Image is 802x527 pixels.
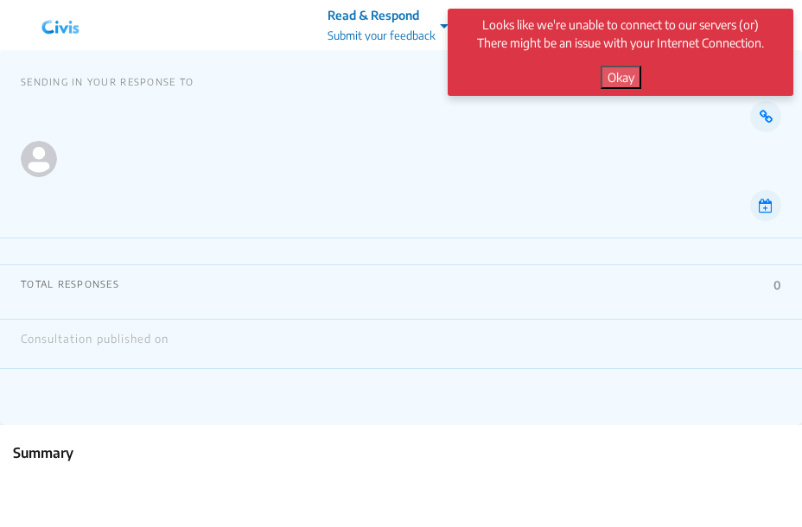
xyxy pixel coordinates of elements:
[21,333,169,355] div: Consultation published on
[21,278,119,292] p: TOTAL RESPONSES
[21,76,781,87] p: SENDING IN YOUR RESPONSE TO
[21,141,57,177] img: Ministry logo
[773,278,781,292] p: 0
[469,16,772,52] p: Looks like we're unable to connect to our servers (or) There might be an issue with your Internet...
[601,66,641,89] button: Okay
[13,442,73,463] p: Summary
[26,12,95,38] img: navlogo.png
[328,28,436,45] p: Submit your feedback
